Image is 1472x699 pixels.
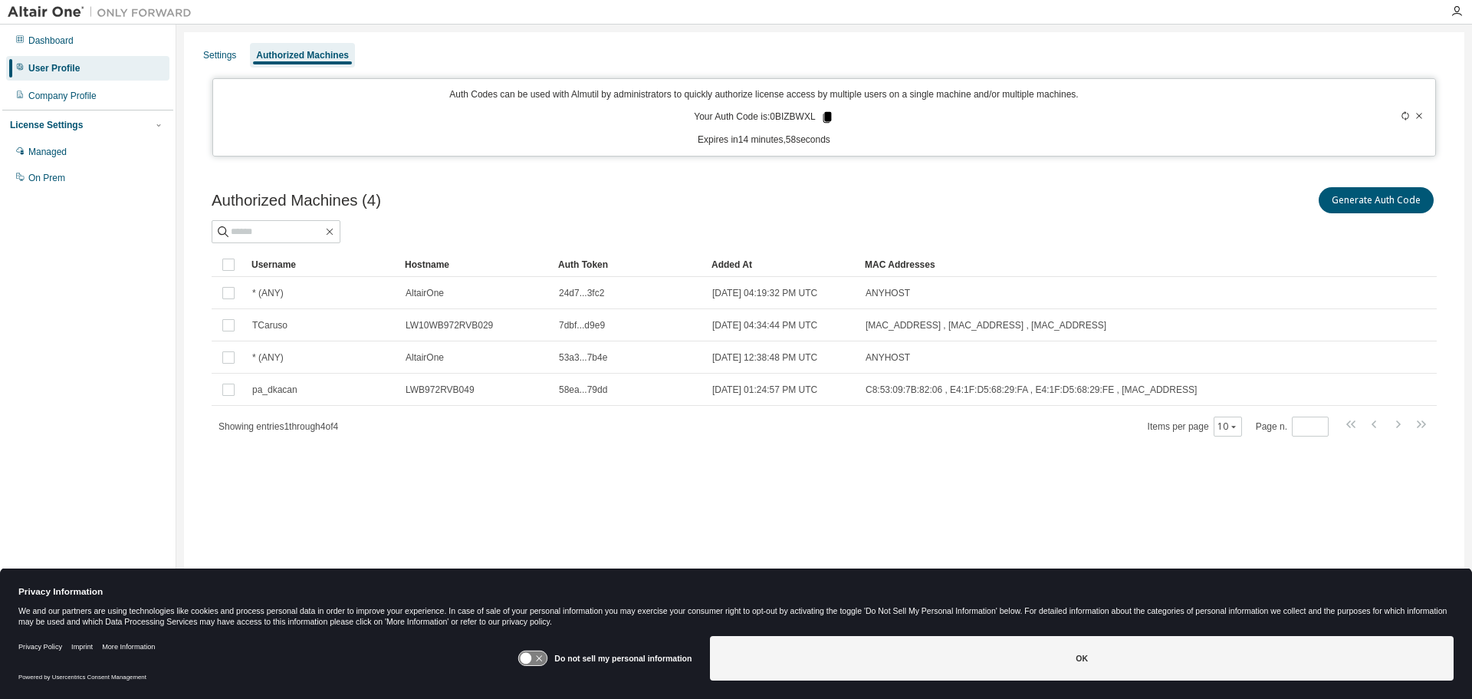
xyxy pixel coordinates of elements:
p: Expires in 14 minutes, 58 seconds [222,134,1306,147]
span: AltairOne [406,351,444,364]
span: C8:53:09:7B:82:06 , E4:1F:D5:68:29:FA , E4:1F:D5:68:29:FE , [MAC_ADDRESS] [866,384,1197,396]
div: User Profile [28,62,80,74]
img: Altair One [8,5,199,20]
span: * (ANY) [252,287,284,299]
span: * (ANY) [252,351,284,364]
div: Authorized Machines [256,49,349,61]
span: [DATE] 04:34:44 PM UTC [712,319,817,331]
div: License Settings [10,119,83,131]
span: 58ea...79dd [559,384,607,396]
span: Authorized Machines (4) [212,192,381,209]
div: MAC Addresses [865,252,1276,277]
span: 24d7...3fc2 [559,287,604,299]
div: On Prem [28,172,65,184]
p: Your Auth Code is: 0BIZBWXL [694,110,833,124]
span: [DATE] 01:24:57 PM UTC [712,384,817,396]
span: Showing entries 1 through 4 of 4 [219,421,338,432]
div: Hostname [405,252,546,277]
div: Auth Token [558,252,699,277]
div: Settings [203,49,236,61]
span: Page n. [1256,417,1329,437]
div: Managed [28,146,67,158]
span: LW10WB972RVB029 [406,319,493,331]
span: 7dbf...d9e9 [559,319,605,331]
div: Company Profile [28,90,97,102]
span: [DATE] 12:38:48 PM UTC [712,351,817,364]
div: Added At [711,252,853,277]
div: Dashboard [28,35,74,47]
span: [MAC_ADDRESS] , [MAC_ADDRESS] , [MAC_ADDRESS] [866,319,1106,331]
span: AltairOne [406,287,444,299]
p: Auth Codes can be used with Almutil by administrators to quickly authorize license access by mult... [222,88,1306,101]
span: LWB972RVB049 [406,384,475,396]
span: [DATE] 04:19:32 PM UTC [712,287,817,299]
span: ANYHOST [866,351,910,364]
span: Items per page [1148,417,1242,437]
div: Username [251,252,393,277]
span: TCaruso [252,319,287,331]
span: pa_dkacan [252,384,297,396]
button: Generate Auth Code [1319,187,1434,213]
span: ANYHOST [866,287,910,299]
button: 10 [1217,420,1238,433]
span: 53a3...7b4e [559,351,607,364]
